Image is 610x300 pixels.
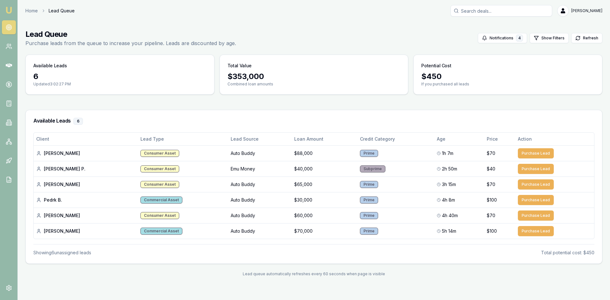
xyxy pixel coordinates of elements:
div: Prime [360,228,378,235]
div: Consumer Asset [140,165,179,172]
div: Prime [360,150,378,157]
div: Prime [360,181,378,188]
span: $70 [487,212,495,219]
td: Auto Buddy [228,223,292,239]
div: [PERSON_NAME] [36,212,135,219]
div: Consumer Asset [140,150,179,157]
div: [PERSON_NAME] [36,181,135,188]
div: Showing 6 unassigned lead s [33,250,91,256]
span: [PERSON_NAME] [571,8,602,13]
p: Combined loan amounts [227,82,401,87]
button: Purchase Lead [518,148,554,158]
td: Auto Buddy [228,177,292,192]
button: Show Filters [530,33,569,43]
span: 5h 14m [442,228,456,234]
div: [PERSON_NAME] [36,228,135,234]
th: Action [515,133,594,145]
div: Pedrk B. [36,197,135,203]
th: Price [484,133,515,145]
div: Consumer Asset [140,181,179,188]
h1: Lead Queue [25,29,236,39]
div: Lead queue automatically refreshes every 60 seconds when page is visible [25,271,602,277]
span: Lead Queue [49,8,75,14]
td: $60,000 [292,208,357,223]
button: Purchase Lead [518,210,554,221]
button: Notifications4 [478,33,527,43]
th: Lead Source [228,133,292,145]
span: $70 [487,150,495,157]
td: Auto Buddy [228,192,292,208]
div: Total potential cost: $450 [541,250,594,256]
span: $70 [487,181,495,188]
span: 1h 7m [442,150,453,157]
div: $ 450 [421,71,594,82]
div: Prime [360,197,378,203]
td: $70,000 [292,223,357,239]
span: 2h 50m [442,166,457,172]
span: 4h 40m [442,212,458,219]
h3: Available Leads [33,118,594,125]
div: Subprime [360,165,385,172]
div: $ 353,000 [227,71,401,82]
td: Auto Buddy [228,145,292,161]
img: emu-icon-u.png [5,6,13,14]
td: $30,000 [292,192,357,208]
div: 4 [516,35,523,42]
button: Purchase Lead [518,226,554,236]
span: $40 [487,166,495,172]
td: Auto Buddy [228,208,292,223]
th: Credit Category [357,133,434,145]
div: Prime [360,212,378,219]
h3: Total Value [227,63,252,69]
th: Lead Type [138,133,228,145]
div: Consumer Asset [140,212,179,219]
button: Purchase Lead [518,179,554,190]
th: Client [34,133,138,145]
span: 4h 8m [442,197,455,203]
td: $40,000 [292,161,357,177]
nav: breadcrumb [25,8,75,14]
th: Loan Amount [292,133,357,145]
a: Home [25,8,38,14]
p: Updated 3:02:27 PM [33,82,207,87]
div: 6 [33,71,207,82]
td: $88,000 [292,145,357,161]
div: Commercial Asset [140,228,182,235]
span: $100 [487,228,497,234]
div: Commercial Asset [140,197,182,203]
td: $65,000 [292,177,357,192]
span: 3h 15m [442,181,456,188]
span: $100 [487,197,497,203]
button: Refresh [571,33,602,43]
p: If you purchased all leads [421,82,594,87]
h3: Potential Cost [421,63,451,69]
div: [PERSON_NAME] [36,150,135,157]
div: [PERSON_NAME] P. [36,166,135,172]
th: Age [434,133,484,145]
button: Purchase Lead [518,164,554,174]
td: Emu Money [228,161,292,177]
input: Search deals [451,5,552,17]
p: Purchase leads from the queue to increase your pipeline. Leads are discounted by age. [25,39,236,47]
button: Purchase Lead [518,195,554,205]
h3: Available Leads [33,63,67,69]
div: 6 [73,118,83,125]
